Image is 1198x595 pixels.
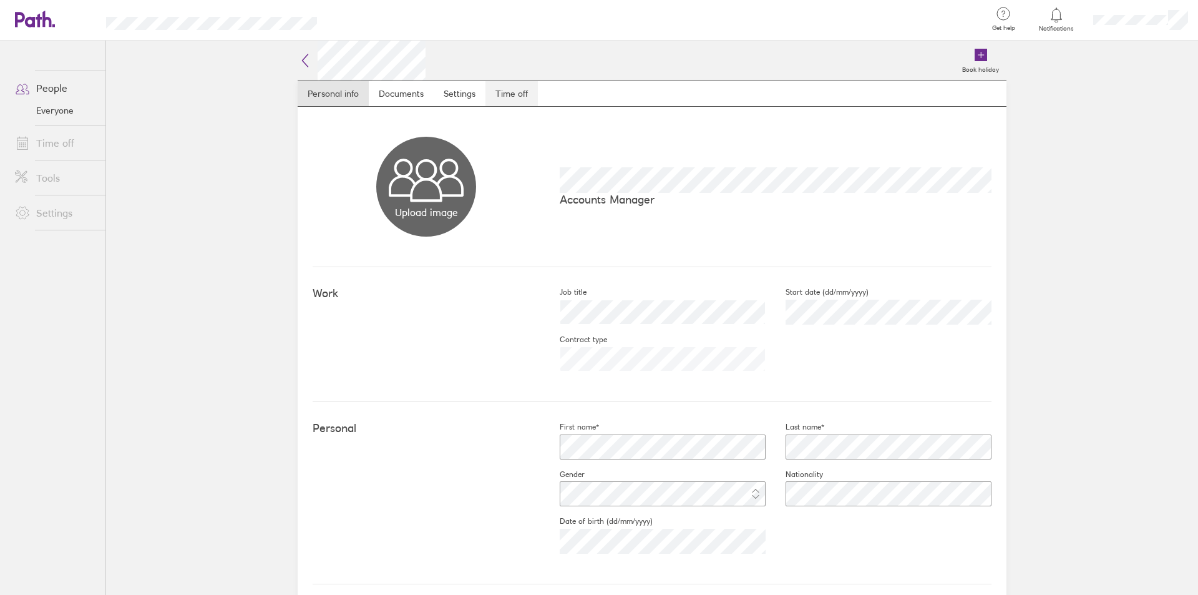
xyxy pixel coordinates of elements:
[560,193,991,206] p: Accounts Manager
[540,335,607,345] label: Contract type
[766,470,823,479] label: Nationality
[540,516,653,526] label: Date of birth (dd/mm/yyyy)
[1036,6,1077,32] a: Notifications
[313,422,540,435] h4: Personal
[5,200,105,225] a: Settings
[766,422,824,432] label: Last name*
[313,287,540,300] h4: Work
[434,81,485,106] a: Settings
[485,81,538,106] a: Time off
[5,101,105,120] a: Everyone
[983,24,1024,32] span: Get help
[369,81,434,106] a: Documents
[955,41,1006,81] a: Book holiday
[5,76,105,101] a: People
[540,470,585,479] label: Gender
[5,165,105,190] a: Tools
[766,287,869,297] label: Start date (dd/mm/yyyy)
[540,422,599,432] label: First name*
[298,81,369,106] a: Personal info
[1036,25,1077,32] span: Notifications
[540,287,587,297] label: Job title
[955,62,1006,74] label: Book holiday
[5,130,105,155] a: Time off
